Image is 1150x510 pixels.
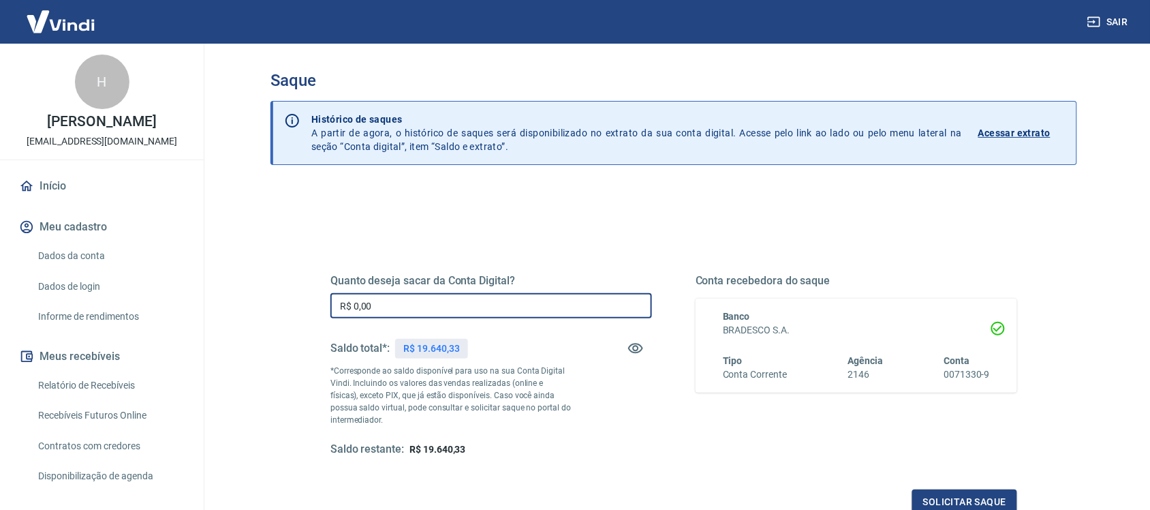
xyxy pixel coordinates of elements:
h6: 2146 [848,367,884,382]
span: Conta [944,355,969,366]
a: Dados da conta [33,242,187,270]
button: Meus recebíveis [16,342,187,372]
a: Dados de login [33,273,187,301]
a: Início [16,171,187,201]
a: Acessar extrato [978,112,1066,153]
h5: Saldo restante: [330,442,404,457]
p: A partir de agora, o histórico de saques será disponibilizado no extrato da sua conta digital. Ac... [311,112,962,153]
span: Tipo [723,355,743,366]
p: Histórico de saques [311,112,962,126]
h6: Conta Corrente [723,367,787,382]
a: Disponibilização de agenda [33,462,187,490]
h5: Saldo total*: [330,342,390,355]
h6: BRADESCO S.A. [723,323,990,337]
button: Meu cadastro [16,212,187,242]
button: Sair [1085,10,1134,35]
img: Vindi [16,1,105,42]
h5: Conta recebedora do saque [696,274,1017,288]
p: *Corresponde ao saldo disponível para uso na sua Conta Digital Vindi. Incluindo os valores das ve... [330,365,572,426]
a: Informe de rendimentos [33,303,187,331]
span: Banco [723,311,750,322]
p: [EMAIL_ADDRESS][DOMAIN_NAME] [27,134,177,149]
a: Recebíveis Futuros Online [33,402,187,430]
h5: Quanto deseja sacar da Conta Digital? [330,274,652,288]
p: Acessar extrato [978,126,1051,140]
h6: 0071330-9 [944,367,990,382]
a: Relatório de Recebíveis [33,372,187,400]
p: [PERSON_NAME] [47,115,156,129]
h3: Saque [270,71,1077,90]
p: R$ 19.640,33 [403,342,459,356]
a: Contratos com credores [33,432,187,460]
span: Agência [848,355,884,366]
div: H [75,55,129,109]
span: R$ 19.640,33 [409,444,465,455]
